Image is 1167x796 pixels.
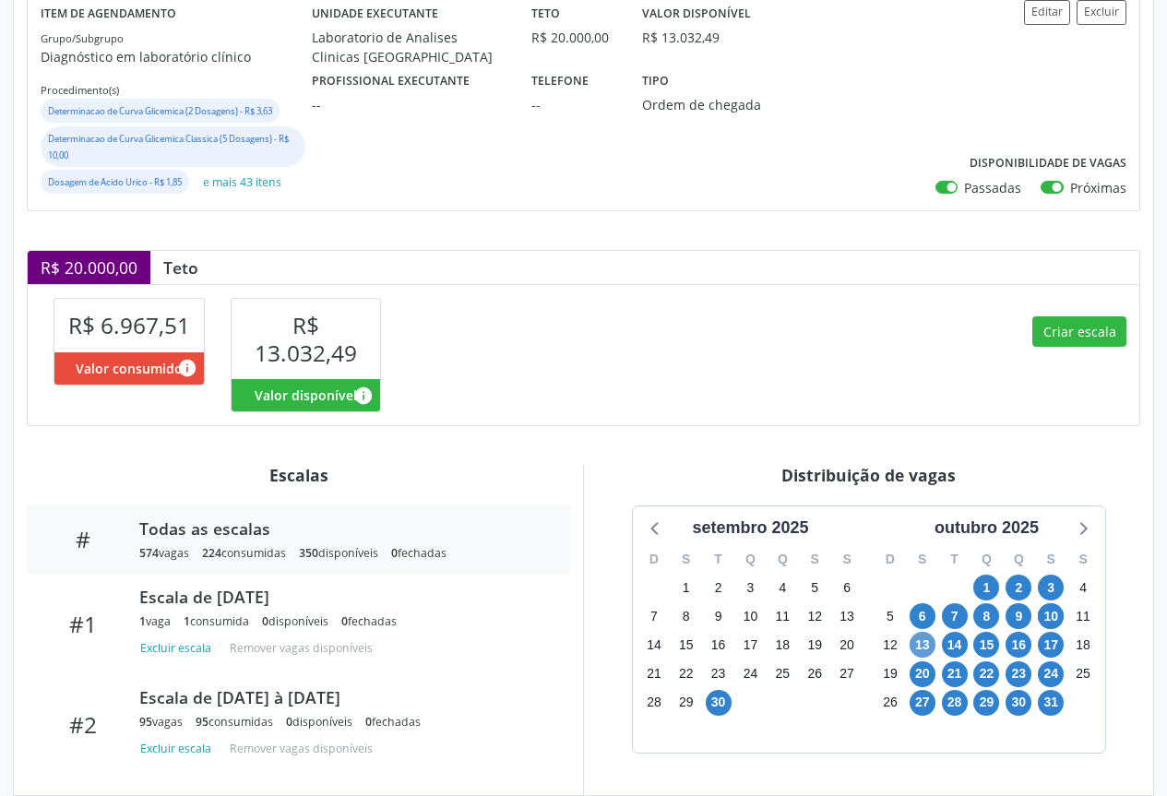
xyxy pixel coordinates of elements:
[341,613,397,629] div: fechadas
[139,687,545,707] div: Escala de [DATE] à [DATE]
[48,133,289,161] small: Determinacao de Curva Glicemica Classica (5 Dosagens) - R$ 10,00
[391,545,447,561] div: fechadas
[48,105,272,117] small: Determinacao de Curva Glicemica (2 Dosagens) - R$ 3,63
[973,661,999,687] span: quarta-feira, 22 de outubro de 2025
[670,545,702,574] div: S
[706,603,732,629] span: terça-feira, 9 de setembro de 2025
[48,176,182,188] small: Dosagem de Acido Urico - R$ 1,85
[531,28,615,47] div: R$ 20.000,00
[1006,575,1031,600] span: quinta-feira, 2 de outubro de 2025
[642,66,669,95] label: Tipo
[139,587,545,607] div: Escala de [DATE]
[834,575,860,600] span: sábado, 6 de setembro de 2025
[1003,545,1035,574] div: Q
[41,83,119,97] small: Procedimento(s)
[139,613,146,629] span: 1
[41,47,312,66] p: Diagnóstico em laboratório clínico
[942,661,968,687] span: terça-feira, 21 de outubro de 2025
[1035,545,1067,574] div: S
[150,257,211,278] div: Teto
[196,170,289,195] button: e mais 43 itens
[353,386,374,406] i: Valor disponível para agendamentos feitos para este serviço
[685,516,816,541] div: setembro 2025
[139,737,219,762] button: Excluir escala
[831,545,863,574] div: S
[973,632,999,658] span: quarta-feira, 15 de outubro de 2025
[971,545,1003,574] div: Q
[597,465,1140,485] div: Distribuição de vagas
[641,661,667,687] span: domingo, 21 de setembro de 2025
[1038,603,1064,629] span: sexta-feira, 10 de outubro de 2025
[877,690,903,716] span: domingo, 26 de outubro de 2025
[737,603,763,629] span: quarta-feira, 10 de setembro de 2025
[139,545,159,561] span: 574
[706,575,732,600] span: terça-feira, 2 de setembro de 2025
[391,545,398,561] span: 0
[834,603,860,629] span: sábado, 13 de setembro de 2025
[531,95,615,114] div: --
[286,714,352,730] div: disponíveis
[139,714,152,730] span: 95
[1006,603,1031,629] span: quinta-feira, 9 de outubro de 2025
[834,661,860,687] span: sábado, 27 de setembro de 2025
[802,661,828,687] span: sexta-feira, 26 de setembro de 2025
[1038,690,1064,716] span: sexta-feira, 31 de outubro de 2025
[1070,632,1096,658] span: sábado, 18 de outubro de 2025
[531,66,589,95] label: Telefone
[769,632,795,658] span: quinta-feira, 18 de setembro de 2025
[769,603,795,629] span: quinta-feira, 11 de setembro de 2025
[341,613,348,629] span: 0
[1038,632,1064,658] span: sexta-feira, 17 de outubro de 2025
[1032,316,1126,348] button: Criar escala
[706,690,732,716] span: terça-feira, 30 de setembro de 2025
[262,613,268,629] span: 0
[40,711,126,738] div: #2
[910,603,935,629] span: segunda-feira, 6 de outubro de 2025
[706,632,732,658] span: terça-feira, 16 de setembro de 2025
[40,526,126,552] div: #
[973,575,999,600] span: quarta-feira, 1 de outubro de 2025
[196,714,273,730] div: consumidas
[41,31,124,45] small: Grupo/Subgrupo
[139,613,171,629] div: vaga
[638,545,671,574] div: D
[1006,661,1031,687] span: quinta-feira, 23 de outubro de 2025
[964,178,1021,197] label: Passadas
[706,661,732,687] span: terça-feira, 23 de setembro de 2025
[255,310,357,367] span: R$ 13.032,49
[734,545,767,574] div: Q
[40,611,126,637] div: #1
[312,66,470,95] label: Profissional executante
[202,545,221,561] span: 224
[1006,690,1031,716] span: quinta-feira, 30 de outubro de 2025
[642,95,781,114] div: Ordem de chegada
[1070,178,1126,197] label: Próximas
[906,545,938,574] div: S
[737,632,763,658] span: quarta-feira, 17 de setembro de 2025
[184,613,190,629] span: 1
[28,251,150,284] div: R$ 20.000,00
[286,714,292,730] span: 0
[673,575,699,600] span: segunda-feira, 1 de setembro de 2025
[973,603,999,629] span: quarta-feira, 8 de outubro de 2025
[299,545,318,561] span: 350
[875,545,907,574] div: D
[942,690,968,716] span: terça-feira, 28 de outubro de 2025
[927,516,1046,541] div: outubro 2025
[942,632,968,658] span: terça-feira, 14 de outubro de 2025
[299,545,378,561] div: disponíveis
[365,714,421,730] div: fechadas
[973,690,999,716] span: quarta-feira, 29 de outubro de 2025
[1070,603,1096,629] span: sábado, 11 de outubro de 2025
[641,632,667,658] span: domingo, 14 de setembro de 2025
[767,545,799,574] div: Q
[1038,575,1064,600] span: sexta-feira, 3 de outubro de 2025
[673,661,699,687] span: segunda-feira, 22 de setembro de 2025
[312,28,506,66] div: Laboratorio de Analises Clinicas [GEOGRAPHIC_DATA]
[27,465,570,485] div: Escalas
[262,613,328,629] div: disponíveis
[139,714,183,730] div: vagas
[1038,661,1064,687] span: sexta-feira, 24 de outubro de 2025
[877,603,903,629] span: domingo, 5 de outubro de 2025
[769,661,795,687] span: quinta-feira, 25 de setembro de 2025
